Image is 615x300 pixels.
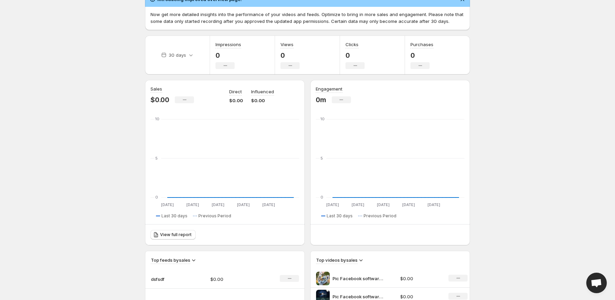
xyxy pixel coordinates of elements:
p: 0 [280,51,300,59]
p: $0.00 [400,275,441,282]
p: Influenced [251,88,274,95]
p: Pic Facebook software plotagraph [332,275,384,282]
p: Pic Facebook software plotagraph [332,293,384,300]
h3: Engagement [316,85,342,92]
span: Last 30 days [327,213,353,219]
p: $0.00 [210,276,259,283]
text: [DATE] [428,202,440,207]
h3: Sales [151,85,162,92]
h3: Top feeds by sales [151,257,190,263]
p: Direct [229,88,242,95]
text: [DATE] [212,202,224,207]
text: 5 [155,156,158,161]
text: 10 [155,117,159,121]
img: Pic Facebook software plotagraph [316,272,330,285]
h3: Top videos by sales [316,257,357,263]
text: 0 [320,195,323,200]
text: 0 [155,195,158,200]
text: [DATE] [237,202,250,207]
p: Now get more detailed insights into the performance of your videos and feeds. Optimize to bring i... [151,11,464,25]
h3: Purchases [410,41,433,48]
p: 0 [410,51,433,59]
span: Last 30 days [161,213,187,219]
h3: Clicks [345,41,358,48]
text: 5 [320,156,323,161]
p: 0 [215,51,241,59]
h3: Impressions [215,41,241,48]
h3: Views [280,41,293,48]
text: [DATE] [377,202,390,207]
p: 0m [316,96,326,104]
text: 10 [320,117,325,121]
p: $0.00 [151,96,169,104]
a: View full report [151,230,196,240]
text: [DATE] [352,202,364,207]
p: $0.00 [229,97,243,104]
span: Previous Period [364,213,396,219]
text: [DATE] [326,202,339,207]
div: Open chat [586,273,607,293]
text: [DATE] [262,202,275,207]
p: 30 days [169,52,186,58]
p: $0.00 [251,97,274,104]
p: $0.00 [400,293,441,300]
span: View full report [160,232,192,237]
p: 0 [345,51,365,59]
text: [DATE] [161,202,174,207]
text: [DATE] [402,202,415,207]
span: Previous Period [198,213,231,219]
text: [DATE] [186,202,199,207]
p: dsfsdf [151,276,185,283]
